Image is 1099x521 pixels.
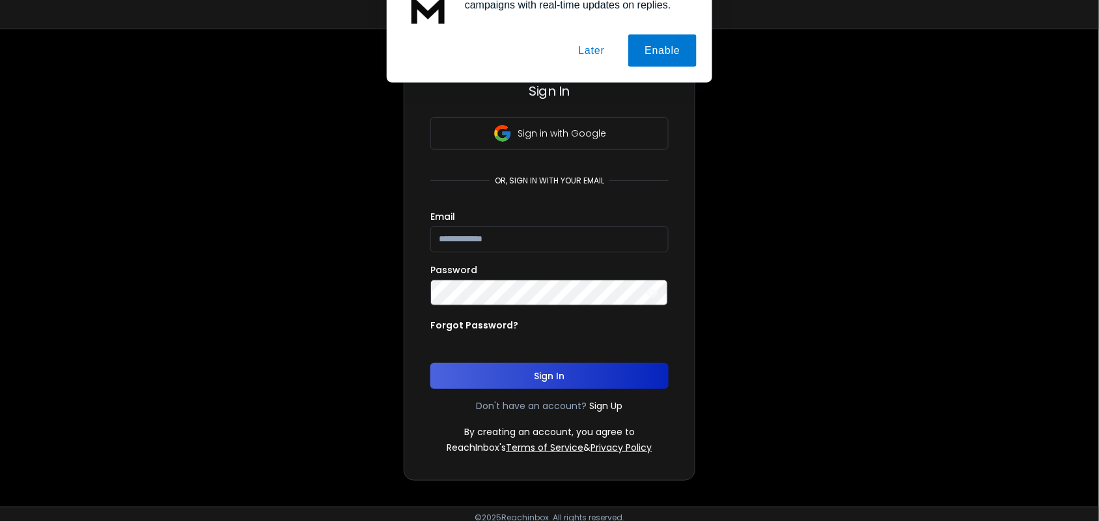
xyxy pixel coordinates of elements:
[464,425,635,438] p: By creating an account, you agree to
[518,127,606,140] p: Sign in with Google
[447,441,652,454] p: ReachInbox's &
[430,265,477,274] label: Password
[402,16,454,68] img: notification icon
[430,212,455,221] label: Email
[454,16,697,46] div: Enable notifications to stay on top of your campaigns with real-time updates on replies.
[591,441,652,454] a: Privacy Policy
[430,363,669,389] button: Sign In
[477,399,587,412] p: Don't have an account?
[490,176,609,186] p: or, sign in with your email
[590,399,623,412] a: Sign Up
[507,441,584,454] a: Terms of Service
[430,117,669,150] button: Sign in with Google
[430,319,518,332] p: Forgot Password?
[628,68,697,100] button: Enable
[562,68,620,100] button: Later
